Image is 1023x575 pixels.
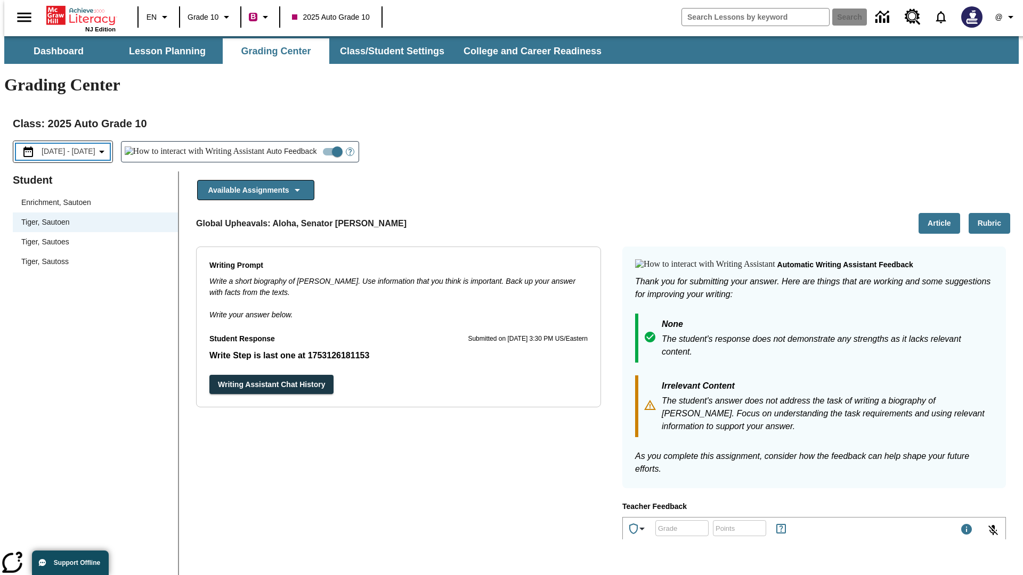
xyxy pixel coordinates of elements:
button: Click to activate and allow voice recognition [980,517,1006,543]
h1: Grading Center [4,75,1019,95]
p: Write Step is last one at 1753126181153 [209,349,588,362]
p: Submitted on [DATE] 3:30 PM US/Eastern [468,334,588,344]
input: Grade: Letters, numbers, %, + and - are allowed. [655,514,709,542]
button: Available Assignments [197,180,314,201]
button: Writing Assistant Chat History [209,375,334,395]
div: Tiger, Sautoen [13,212,178,232]
input: Points: Must be equal to or less than 25. [713,514,766,542]
a: Data Center [869,3,898,32]
span: B [250,10,256,23]
span: Tiger, Sautoes [21,236,169,248]
span: Tiger, Sautoss [21,256,169,267]
input: search field [682,9,829,26]
p: Automatic writing assistant feedback [777,259,913,271]
img: How to interact with Writing Assistant [125,146,265,157]
p: As you complete this assignment, consider how the feedback can help shape your future efforts. [635,450,993,475]
a: Notifications [927,3,955,31]
span: [DATE] - [DATE] [42,146,95,157]
span: Grade 10 [188,12,218,23]
img: Avatar [961,6,983,28]
button: Select a new avatar [955,3,989,31]
button: Profile/Settings [989,7,1023,27]
p: None [662,318,993,333]
button: Grading Center [223,38,329,64]
button: Boost Class color is violet red. Change class color [245,7,276,27]
div: Tiger, Sautoes [13,232,178,252]
button: Language: EN, Select a language [142,7,176,27]
button: Class/Student Settings [331,38,453,64]
span: Auto Feedback [266,146,316,157]
span: 2025 Auto Grade 10 [292,12,369,23]
span: Support Offline [54,559,100,566]
p: The student's answer does not address the task of writing a biography of [PERSON_NAME]. Focus on ... [662,395,993,433]
p: Global Upheavals: Aloha, Senator [PERSON_NAME] [196,217,407,230]
p: Thank you for submitting your answer. Here are things that are working and some suggestions for i... [635,275,993,301]
span: @ [995,12,1002,23]
div: Grade: Letters, numbers, %, + and - are allowed. [655,520,709,536]
div: Tiger, Sautoss [13,252,178,272]
button: Dashboard [5,38,112,64]
button: Open Help for Writing Assistant [342,142,359,162]
a: Resource Center, Will open in new tab [898,3,927,31]
span: Enrichment, Sautoen [21,197,169,208]
div: Home [46,4,116,32]
button: Open side menu [9,2,40,33]
span: NJ Edition [85,26,116,32]
p: Student Response [209,333,275,345]
h2: Class : 2025 Auto Grade 10 [13,115,1010,132]
img: How to interact with Writing Assistant [635,259,775,270]
svg: Collapse Date Range Filter [95,145,108,158]
div: Points: Must be equal to or less than 25. [713,520,766,536]
div: SubNavbar [4,38,611,64]
button: Rubric, Will open in new tab [969,213,1010,234]
button: Rules for Earning Points and Achievements, Will open in new tab [770,518,792,539]
p: The student's response does not demonstrate any strengths as it lacks relevant content. [662,333,993,358]
button: Article, Will open in new tab [919,213,960,234]
a: Home [46,5,116,26]
p: Irrelevant Content [662,380,993,395]
button: Select the date range menu item [18,145,108,158]
body: Type your response here. [4,9,156,18]
p: Teacher Feedback [622,501,1006,513]
p: Student Response [209,349,588,362]
p: Write your answer below. [209,298,588,321]
div: SubNavbar [4,36,1019,64]
div: Enrichment, Sautoen [13,193,178,212]
button: College and Career Readiness [455,38,610,64]
span: Tiger, Sautoen [21,217,169,228]
p: Writing Prompt [209,260,588,272]
p: Write a short biography of [PERSON_NAME]. Use information that you think is important. Back up yo... [209,276,588,298]
div: Maximum 1000 characters Press Escape to exit toolbar and use left and right arrow keys to access ... [960,523,973,538]
button: Achievements [623,518,653,539]
button: Support Offline [32,551,109,575]
button: Grade: Grade 10, Select a grade [183,7,237,27]
span: EN [147,12,157,23]
p: Student [13,171,178,188]
button: Lesson Planning [114,38,221,64]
